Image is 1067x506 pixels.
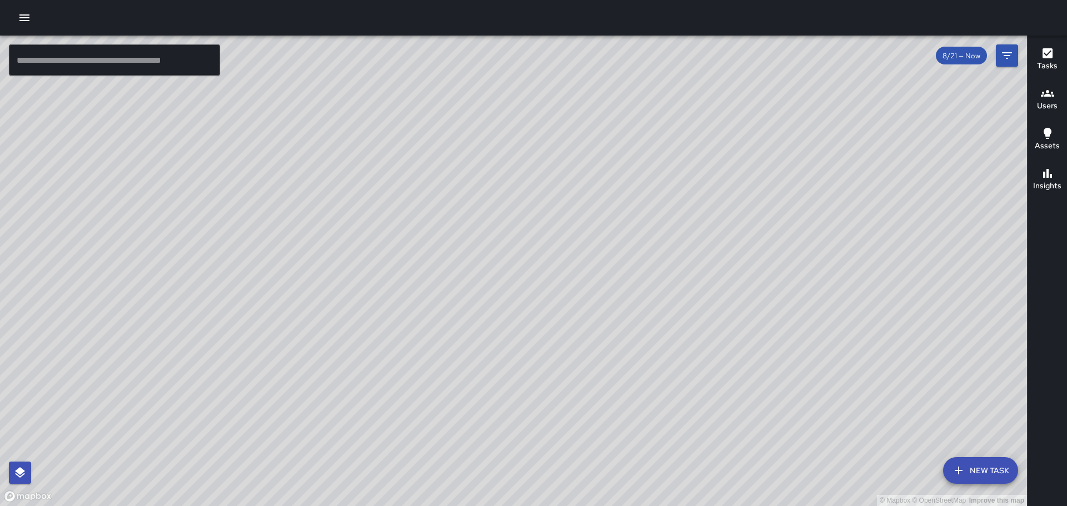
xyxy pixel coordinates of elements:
h6: Assets [1035,140,1060,152]
button: Filters [996,44,1018,67]
button: Users [1028,80,1067,120]
h6: Users [1037,100,1058,112]
h6: Tasks [1037,60,1058,72]
span: 8/21 — Now [936,51,987,61]
button: Assets [1028,120,1067,160]
button: Insights [1028,160,1067,200]
button: Tasks [1028,40,1067,80]
button: New Task [943,457,1018,484]
h6: Insights [1033,180,1061,192]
